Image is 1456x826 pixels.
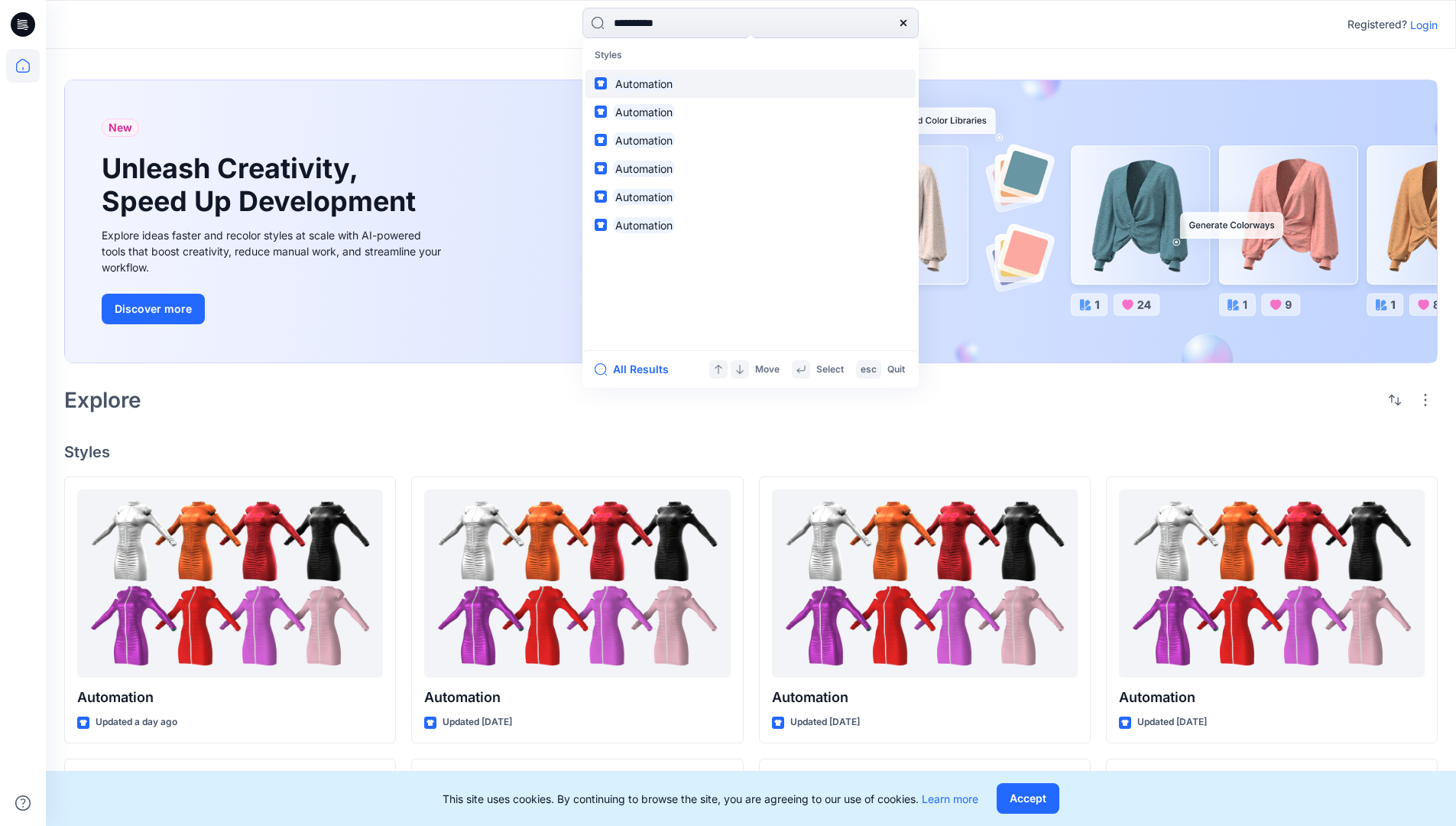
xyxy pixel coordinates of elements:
button: Discover more [102,294,205,324]
button: All Results [595,360,679,379]
a: Discover more [102,294,446,324]
p: esc [861,362,877,378]
a: Automation [77,489,383,678]
p: Updated [DATE] [443,714,512,730]
p: Updated a day ago [96,714,177,730]
p: Updated [DATE] [1137,714,1207,730]
h2: Explore [64,388,141,412]
p: Select [816,362,844,378]
p: Automation [77,687,383,708]
mark: Automation [613,103,675,121]
a: Automation [585,98,916,126]
mark: Automation [613,188,675,206]
mark: Automation [613,75,675,93]
a: Automation [772,489,1078,678]
a: Automation [1119,489,1425,678]
h1: Unleash Creativity, Speed Up Development [102,152,423,218]
mark: Automation [613,132,675,149]
a: Automation [585,211,916,239]
a: Automation [585,183,916,211]
a: Automation [585,70,916,98]
p: Styles [585,41,916,70]
button: Accept [997,783,1059,814]
p: Updated [DATE] [790,714,860,730]
p: Login [1410,17,1438,33]
mark: Automation [613,216,675,234]
p: Automation [1119,687,1425,708]
a: Automation [424,489,730,678]
a: Automation [585,154,916,183]
a: Automation [585,126,916,154]
a: Learn more [922,792,978,805]
p: Automation [772,687,1078,708]
p: Quit [887,362,905,378]
div: Explore ideas faster and recolor styles at scale with AI-powered tools that boost creativity, red... [102,227,446,275]
p: This site uses cookies. By continuing to browse the site, you are agreeing to our use of cookies. [443,791,978,807]
p: Registered? [1347,15,1407,34]
p: Move [755,362,780,378]
h4: Styles [64,443,1438,461]
mark: Automation [613,160,675,177]
span: New [109,119,132,137]
p: Automation [424,687,730,708]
